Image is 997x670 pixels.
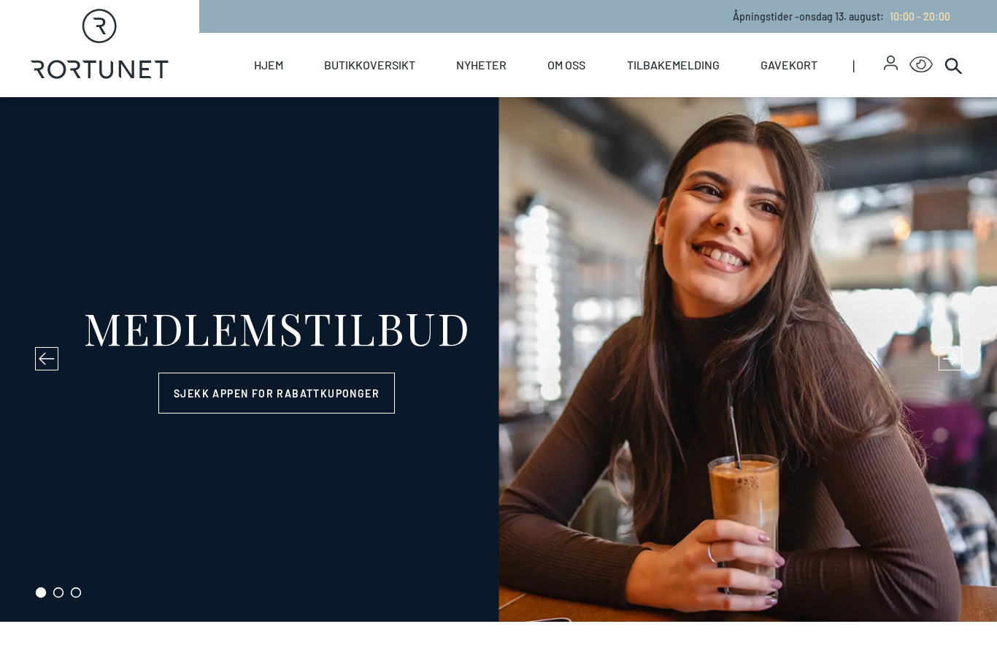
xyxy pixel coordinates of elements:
[547,33,585,97] a: Om oss
[324,33,415,97] a: Butikkoversikt
[158,373,395,414] a: Sjekk appen for rabattkuponger
[890,10,950,23] span: 10:00 - 20:00
[456,33,507,97] a: Nyheter
[852,33,884,97] span: |
[627,33,720,97] a: Tilbakemelding
[83,305,471,349] div: MEDLEMSTILBUD
[254,33,283,97] a: Hjem
[733,9,950,24] p: Åpningstider - onsdag 13. august :
[909,53,933,77] button: Open Accessibility Menu
[884,10,950,23] a: 10:00 - 20:00
[761,33,817,97] a: Gavekort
